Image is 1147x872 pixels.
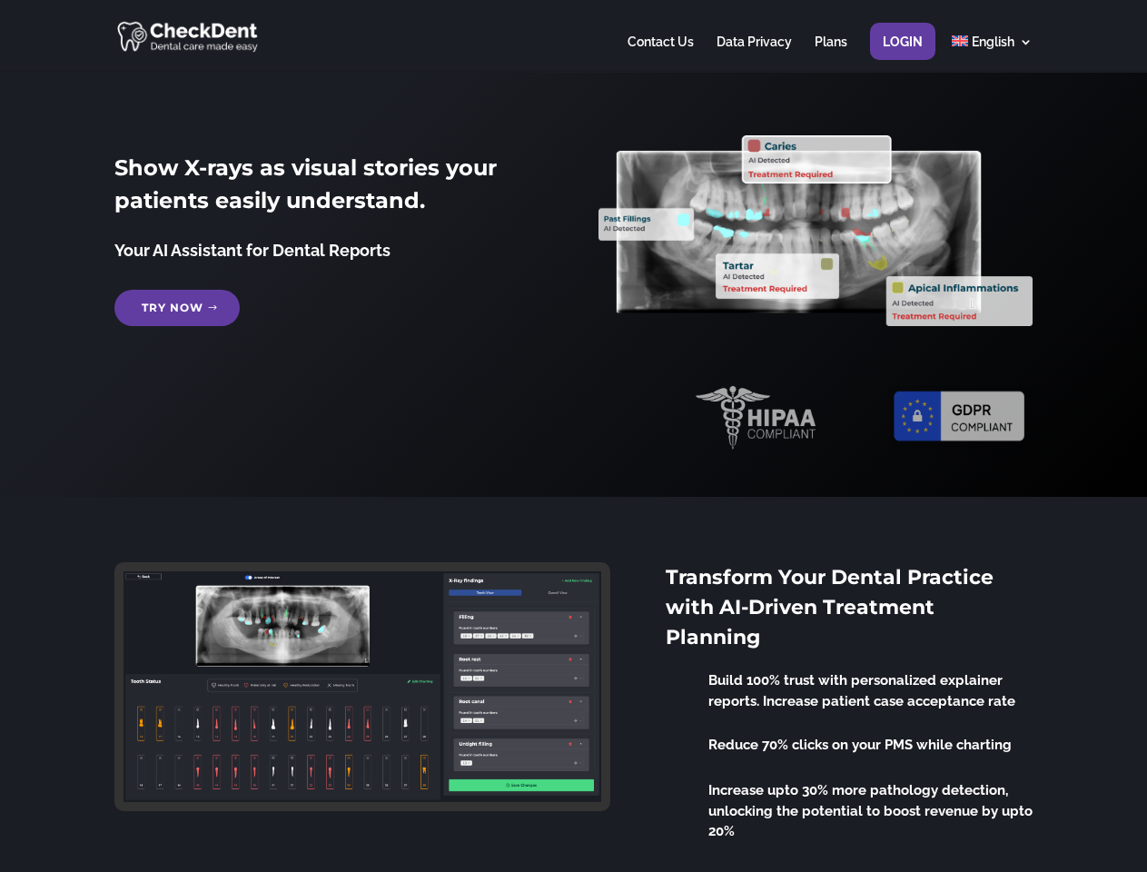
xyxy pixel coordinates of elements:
a: Login [883,35,923,71]
a: English [952,35,1033,71]
img: X_Ray_annotated [598,135,1032,326]
span: Transform Your Dental Practice with AI-Driven Treatment Planning [666,565,994,649]
a: Contact Us [628,35,694,71]
img: CheckDent AI [117,18,260,54]
h2: Show X-rays as visual stories your patients easily understand. [114,152,548,226]
span: English [972,35,1014,49]
span: Reduce 70% clicks on your PMS while charting [708,737,1012,753]
span: Increase upto 30% more pathology detection, unlocking the potential to boost revenue by upto 20% [708,782,1033,839]
span: Build 100% trust with personalized explainer reports. Increase patient case acceptance rate [708,672,1015,709]
a: Try Now [114,290,240,326]
a: Data Privacy [717,35,792,71]
span: Your AI Assistant for Dental Reports [114,241,391,260]
a: Plans [815,35,847,71]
